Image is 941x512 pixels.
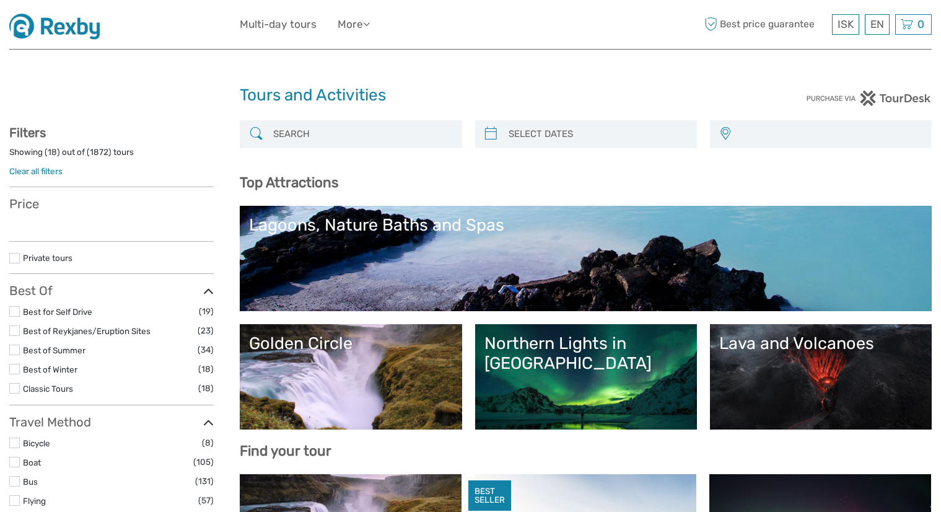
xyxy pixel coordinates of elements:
div: Showing ( ) out of ( ) tours [9,146,214,166]
span: Best price guarantee [701,14,829,35]
b: Top Attractions [240,174,338,191]
span: (8) [202,436,214,450]
a: Best of Reykjanes/Eruption Sites [23,326,151,336]
a: Golden Circle [249,333,452,420]
img: 1430-dd05a757-d8ed-48de-a814-6052a4ad6914_logo_small.jpg [9,9,109,40]
label: 1872 [90,146,108,158]
h1: Tours and Activities [240,86,701,105]
div: Lava and Volcanoes [719,333,922,353]
span: 0 [916,18,926,30]
a: Bicycle [23,438,50,448]
h3: Best Of [9,283,214,298]
h3: Price [9,196,214,211]
span: ISK [838,18,854,30]
div: EN [865,14,890,35]
span: (131) [195,474,214,488]
a: Best for Self Drive [23,307,92,317]
h3: Travel Method [9,415,214,430]
a: Multi-day tours [240,15,317,33]
label: 18 [48,146,57,158]
b: Find your tour [240,443,331,459]
a: Boat [23,457,41,467]
span: (57) [198,493,214,508]
input: SELECT DATES [504,123,691,145]
div: BEST SELLER [468,480,511,511]
a: Flying [23,496,46,506]
span: (34) [198,343,214,357]
a: Lagoons, Nature Baths and Spas [249,215,922,302]
a: Lava and Volcanoes [719,333,922,420]
a: More [338,15,370,33]
span: (18) [198,362,214,376]
a: Best of Winter [23,364,77,374]
a: Best of Summer [23,345,85,355]
img: PurchaseViaTourDesk.png [806,90,932,106]
a: Private tours [23,253,72,263]
a: Northern Lights in [GEOGRAPHIC_DATA] [484,333,688,420]
a: Classic Tours [23,384,73,394]
a: Clear all filters [9,166,63,176]
input: SEARCH [268,123,455,145]
span: (18) [198,381,214,395]
div: Northern Lights in [GEOGRAPHIC_DATA] [484,333,688,374]
span: (105) [193,455,214,469]
span: (19) [199,304,214,319]
div: Golden Circle [249,333,452,353]
span: (23) [198,324,214,338]
div: Lagoons, Nature Baths and Spas [249,215,922,235]
a: Bus [23,477,38,487]
strong: Filters [9,125,46,140]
